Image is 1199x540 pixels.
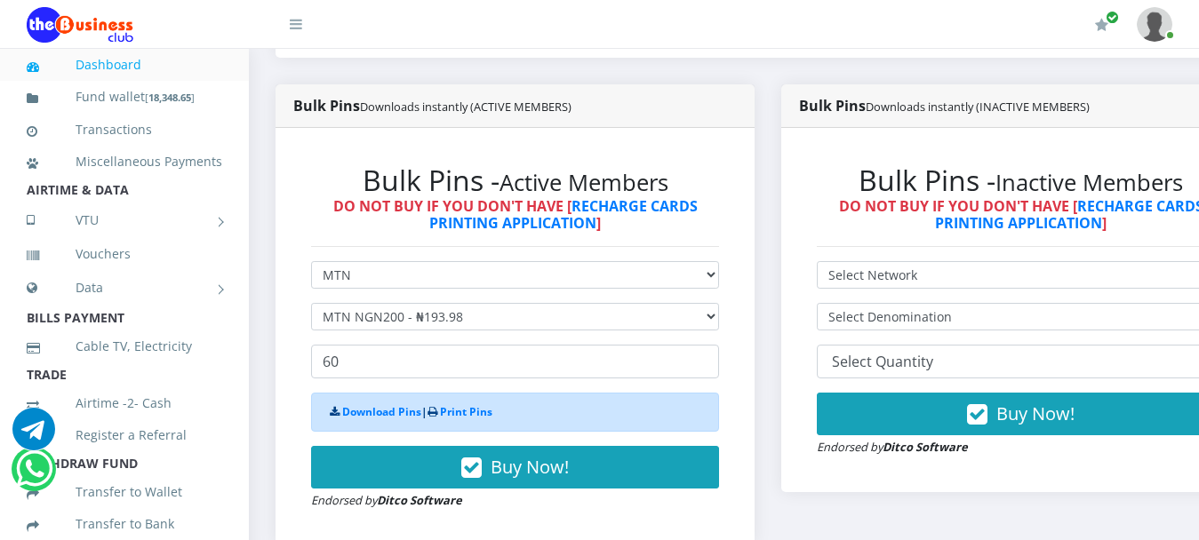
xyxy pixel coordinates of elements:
a: Fund wallet[18,348.65] [27,76,222,118]
strong: DO NOT BUY IF YOU DON'T HAVE [ ] [333,196,698,233]
a: Register a Referral [27,415,222,456]
i: Renew/Upgrade Subscription [1095,18,1108,32]
strong: Bulk Pins [293,96,572,115]
a: Transfer to Wallet [27,472,222,512]
img: Logo [27,7,133,43]
small: Endorsed by [311,492,462,508]
a: Download Pins [342,404,421,419]
img: User [1137,7,1172,42]
a: Chat for support [12,421,55,450]
a: Chat for support [16,461,52,490]
span: Buy Now! [996,401,1075,425]
a: VTU [27,198,222,242]
strong: Bulk Pins [799,96,1090,115]
b: 18,348.65 [148,91,191,104]
small: Inactive Members [995,167,1183,198]
a: Vouchers [27,234,222,274]
small: Downloads instantly (ACTIVE MEMBERS) [360,99,572,115]
small: Endorsed by [817,439,968,455]
span: Renew/Upgrade Subscription [1106,11,1119,24]
a: Airtime -2- Cash [27,383,222,424]
a: Data [27,266,222,310]
h2: Bulk Pins - [311,163,719,197]
a: Cable TV, Electricity [27,326,222,367]
a: Transactions [27,109,222,150]
a: Dashboard [27,44,222,85]
small: Active Members [500,167,668,198]
a: Miscellaneous Payments [27,141,222,182]
a: RECHARGE CARDS PRINTING APPLICATION [429,196,698,233]
small: Downloads instantly (INACTIVE MEMBERS) [866,99,1090,115]
strong: | [330,404,492,419]
strong: Ditco Software [377,492,462,508]
span: Buy Now! [491,455,569,479]
small: [ ] [145,91,195,104]
a: Print Pins [440,404,492,419]
strong: Ditco Software [883,439,968,455]
input: Enter Quantity [311,345,719,378]
button: Buy Now! [311,446,719,488]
